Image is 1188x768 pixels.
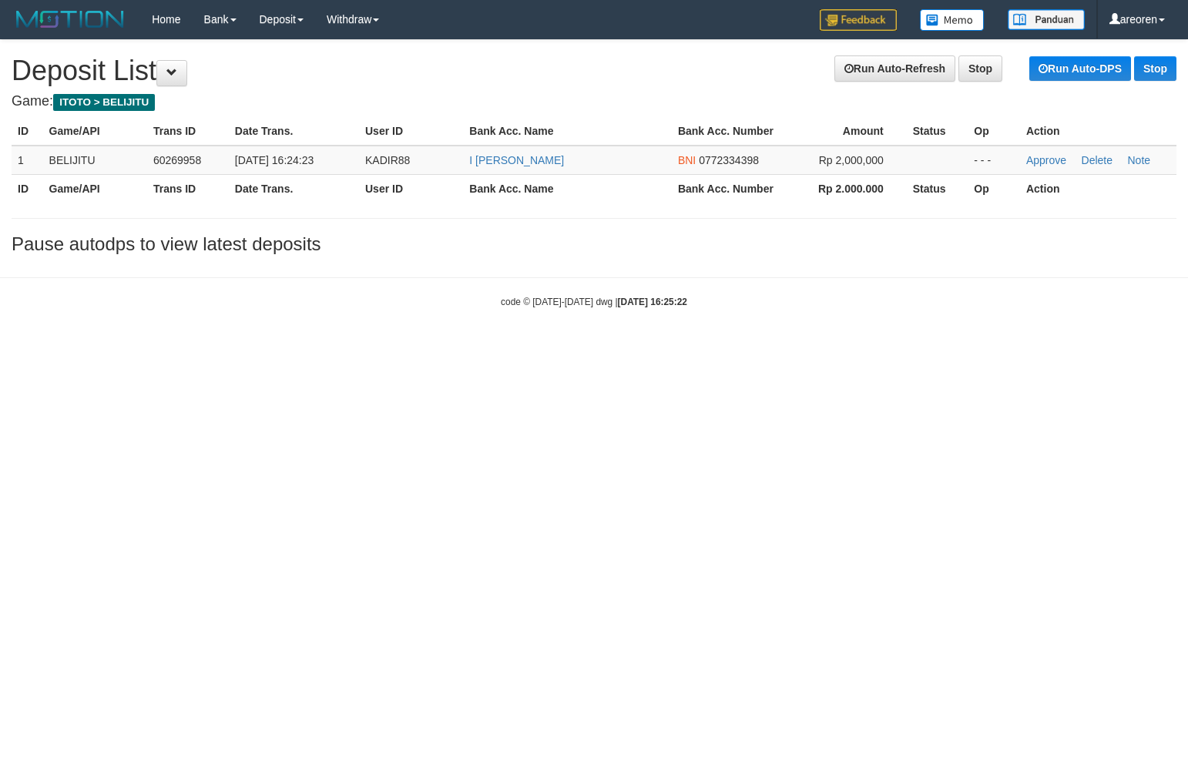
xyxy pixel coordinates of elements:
[12,146,43,175] td: 1
[1082,154,1112,166] a: Delete
[235,154,314,166] span: [DATE] 16:24:23
[699,154,759,166] span: 0772334398
[501,297,687,307] small: code © [DATE]-[DATE] dwg |
[12,55,1176,86] h1: Deposit List
[802,174,907,203] th: Rp 2.000.000
[12,174,43,203] th: ID
[819,154,884,166] span: Rp 2,000,000
[463,174,672,203] th: Bank Acc. Name
[968,117,1020,146] th: Op
[802,117,907,146] th: Amount
[920,9,985,31] img: Button%20Memo.svg
[968,146,1020,175] td: - - -
[1127,154,1150,166] a: Note
[53,94,155,111] span: ITOTO > BELIJITU
[1008,9,1085,30] img: panduan.png
[834,55,955,82] a: Run Auto-Refresh
[1134,56,1176,81] a: Stop
[907,117,968,146] th: Status
[678,154,696,166] span: BNI
[365,154,410,166] span: KADIR88
[907,174,968,203] th: Status
[229,174,359,203] th: Date Trans.
[968,174,1020,203] th: Op
[958,55,1002,82] a: Stop
[1020,174,1176,203] th: Action
[147,174,229,203] th: Trans ID
[463,117,672,146] th: Bank Acc. Name
[618,297,687,307] strong: [DATE] 16:25:22
[672,174,802,203] th: Bank Acc. Number
[229,117,359,146] th: Date Trans.
[43,146,147,175] td: BELIJITU
[469,154,564,166] a: I [PERSON_NAME]
[820,9,897,31] img: Feedback.jpg
[1026,154,1066,166] a: Approve
[147,117,229,146] th: Trans ID
[12,94,1176,109] h4: Game:
[153,154,201,166] span: 60269958
[12,117,43,146] th: ID
[43,117,147,146] th: Game/API
[672,117,802,146] th: Bank Acc. Number
[1020,117,1176,146] th: Action
[359,117,463,146] th: User ID
[12,8,129,31] img: MOTION_logo.png
[1029,56,1131,81] a: Run Auto-DPS
[12,234,1176,254] h3: Pause autodps to view latest deposits
[43,174,147,203] th: Game/API
[359,174,463,203] th: User ID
